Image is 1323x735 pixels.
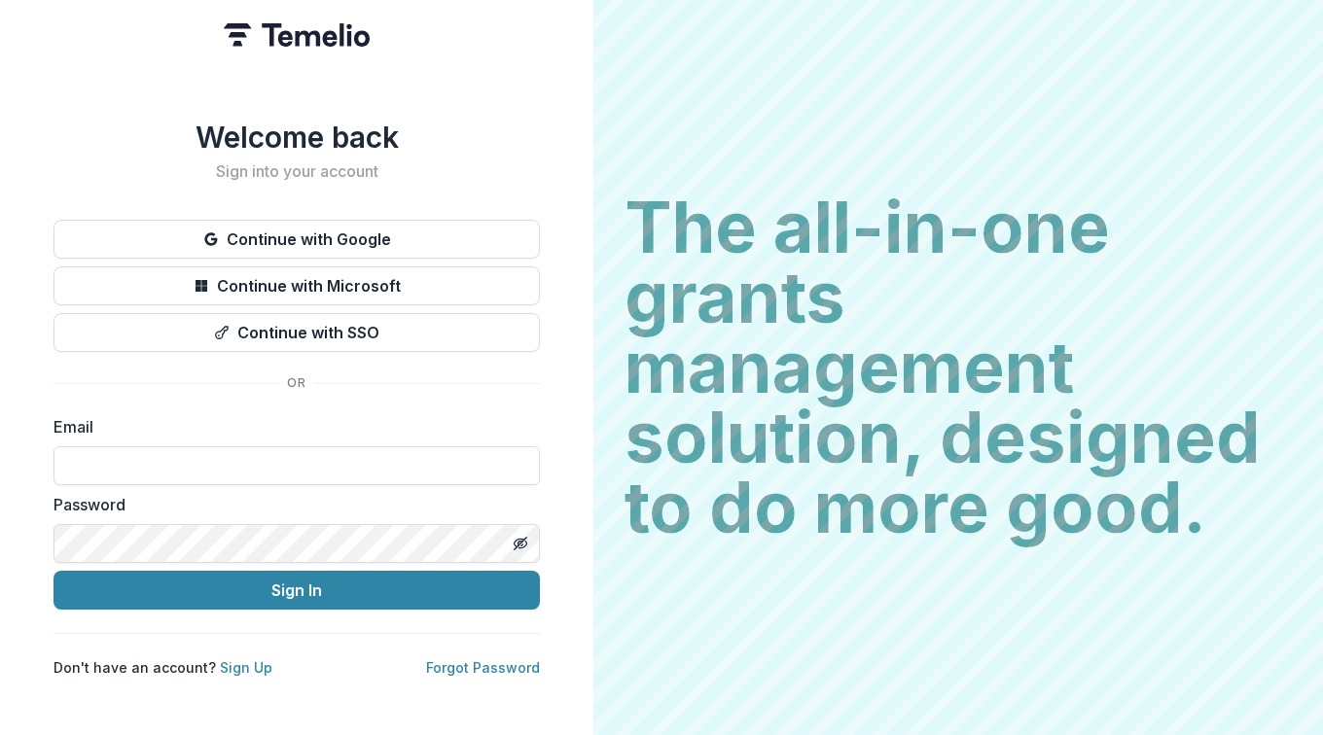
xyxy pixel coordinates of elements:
a: Sign Up [220,659,272,676]
a: Forgot Password [426,659,540,676]
button: Continue with Google [54,220,540,259]
img: Temelio [224,23,370,47]
p: Don't have an account? [54,657,272,678]
button: Continue with Microsoft [54,266,540,305]
h1: Welcome back [54,120,540,155]
label: Password [54,493,528,516]
button: Sign In [54,571,540,610]
button: Toggle password visibility [505,528,536,559]
label: Email [54,415,528,438]
h2: Sign into your account [54,162,540,181]
button: Continue with SSO [54,313,540,352]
